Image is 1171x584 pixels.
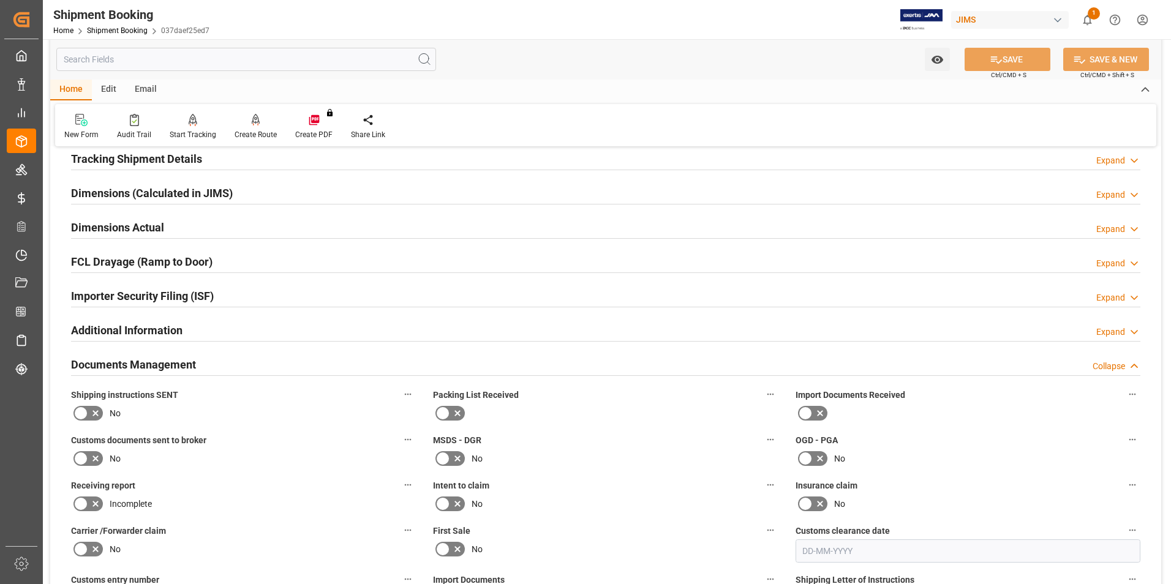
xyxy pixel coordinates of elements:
[400,386,416,402] button: Shipping instructions SENT
[92,80,126,100] div: Edit
[53,26,73,35] a: Home
[834,498,845,511] span: No
[400,522,416,538] button: Carrier /Forwarder claim
[1096,189,1125,201] div: Expand
[351,129,385,140] div: Share Link
[834,452,845,465] span: No
[71,389,178,402] span: Shipping instructions SENT
[71,151,202,167] h2: Tracking Shipment Details
[71,288,214,304] h2: Importer Security Filing (ISF)
[900,9,943,31] img: Exertis%20JAM%20-%20Email%20Logo.jpg_1722504956.jpg
[951,11,1069,29] div: JIMS
[472,498,483,511] span: No
[126,80,166,100] div: Email
[1063,48,1149,71] button: SAVE & NEW
[762,522,778,538] button: First Sale
[1124,386,1140,402] button: Import Documents Received
[433,525,470,537] span: First Sale
[472,543,483,556] span: No
[110,543,121,556] span: No
[50,80,92,100] div: Home
[170,129,216,140] div: Start Tracking
[71,185,233,201] h2: Dimensions (Calculated in JIMS)
[1124,522,1140,538] button: Customs clearance date
[117,129,151,140] div: Audit Trail
[925,48,950,71] button: open menu
[1096,223,1125,236] div: Expand
[71,479,135,492] span: Receiving report
[796,434,838,447] span: OGD - PGA
[762,386,778,402] button: Packing List Received
[56,48,436,71] input: Search Fields
[1088,7,1100,20] span: 1
[1093,360,1125,373] div: Collapse
[951,8,1074,31] button: JIMS
[762,432,778,447] button: MSDS - DGR
[796,479,857,492] span: Insurance claim
[87,26,148,35] a: Shipment Booking
[1124,432,1140,447] button: OGD - PGA
[110,498,152,511] span: Incomplete
[71,356,196,373] h2: Documents Management
[235,129,277,140] div: Create Route
[1096,154,1125,167] div: Expand
[796,525,890,537] span: Customs clearance date
[110,407,121,420] span: No
[796,539,1140,563] input: DD-MM-YYYY
[433,389,519,402] span: Packing List Received
[991,70,1026,80] span: Ctrl/CMD + S
[53,6,209,24] div: Shipment Booking
[71,525,166,537] span: Carrier /Forwarder claim
[1124,477,1140,493] button: Insurance claim
[71,219,164,236] h2: Dimensions Actual
[965,48,1050,71] button: SAVE
[1101,6,1129,34] button: Help Center
[71,322,183,339] h2: Additional Information
[472,452,483,465] span: No
[433,479,489,492] span: Intent to claim
[1096,291,1125,304] div: Expand
[110,452,121,465] span: No
[796,389,905,402] span: Import Documents Received
[762,477,778,493] button: Intent to claim
[400,432,416,447] button: Customs documents sent to broker
[1096,257,1125,270] div: Expand
[71,253,213,270] h2: FCL Drayage (Ramp to Door)
[400,477,416,493] button: Receiving report
[1080,70,1134,80] span: Ctrl/CMD + Shift + S
[433,434,481,447] span: MSDS - DGR
[1074,6,1101,34] button: show 1 new notifications
[64,129,99,140] div: New Form
[1096,326,1125,339] div: Expand
[71,434,206,447] span: Customs documents sent to broker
